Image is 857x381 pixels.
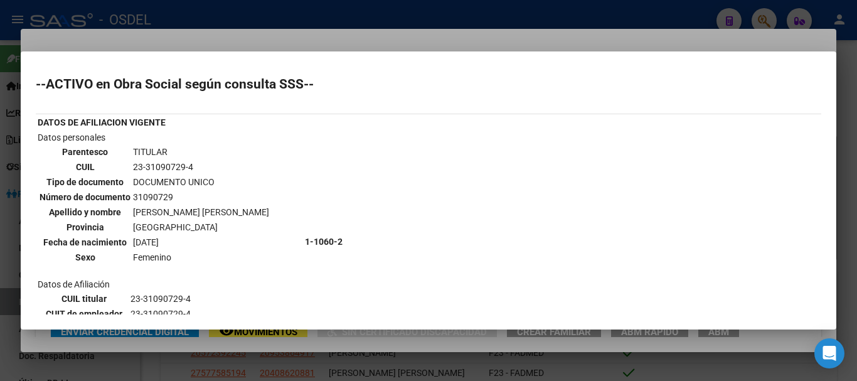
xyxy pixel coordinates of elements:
[132,205,270,219] td: [PERSON_NAME] [PERSON_NAME]
[39,292,129,306] th: CUIL titular
[39,307,129,321] th: CUIT de empleador
[132,145,270,159] td: TITULAR
[39,235,131,249] th: Fecha de nacimiento
[39,175,131,189] th: Tipo de documento
[37,131,303,353] td: Datos personales Datos de Afiliación
[39,250,131,264] th: Sexo
[36,78,821,90] h2: --ACTIVO en Obra Social según consulta SSS--
[132,220,270,234] td: [GEOGRAPHIC_DATA]
[39,190,131,204] th: Número de documento
[132,250,270,264] td: Femenino
[132,160,270,174] td: 23-31090729-4
[130,292,301,306] td: 23-31090729-4
[39,160,131,174] th: CUIL
[132,235,270,249] td: [DATE]
[39,205,131,219] th: Apellido y nombre
[39,220,131,234] th: Provincia
[814,338,844,368] div: Open Intercom Messenger
[305,237,343,247] b: 1-1060-2
[130,307,301,321] td: 23-31090729-4
[132,175,270,189] td: DOCUMENTO UNICO
[39,145,131,159] th: Parentesco
[132,190,270,204] td: 31090729
[38,117,166,127] b: DATOS DE AFILIACION VIGENTE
